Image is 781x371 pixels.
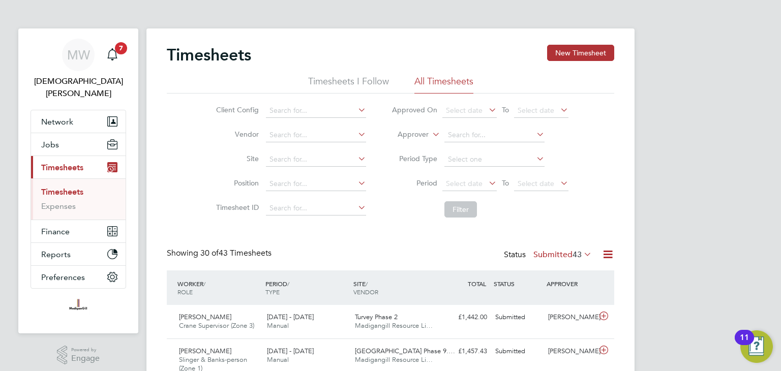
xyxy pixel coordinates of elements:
span: 30 of [200,248,219,258]
label: Position [213,178,259,188]
div: PERIOD [263,274,351,301]
label: Period Type [392,154,437,163]
img: madigangill-logo-retina.png [67,299,89,315]
span: Engage [71,354,100,363]
span: 43 Timesheets [200,248,272,258]
span: MW [67,48,90,61]
div: STATUS [491,274,544,293]
span: Select date [518,179,554,188]
a: MW[DEMOGRAPHIC_DATA][PERSON_NAME] [31,39,126,100]
button: Reports [31,243,126,265]
label: Vendor [213,130,259,139]
input: Search for... [266,201,366,215]
span: Crane Supervisor (Zone 3) [179,321,254,330]
input: Search for... [266,128,366,142]
span: [DATE] - [DATE] [267,347,314,355]
a: Go to home page [31,299,126,315]
input: Select one [444,152,545,167]
input: Search for... [444,128,545,142]
button: Open Resource Center, 11 new notifications [740,330,773,363]
button: Preferences [31,266,126,288]
span: ROLE [177,288,193,296]
div: £1,457.43 [438,343,491,360]
div: SITE [351,274,439,301]
label: Period [392,178,437,188]
input: Search for... [266,152,366,167]
div: £1,442.00 [438,309,491,326]
div: 11 [740,337,749,351]
div: Showing [167,248,274,259]
span: Select date [518,106,554,115]
button: Finance [31,220,126,242]
span: Manual [267,321,289,330]
span: Matthew Wise [31,75,126,100]
label: Approved On [392,105,437,114]
span: To [499,103,512,116]
span: VENDOR [353,288,378,296]
h2: Timesheets [167,45,251,65]
button: Timesheets [31,156,126,178]
label: Client Config [213,105,259,114]
button: New Timesheet [547,45,614,61]
span: / [287,280,289,288]
span: TOTAL [468,280,486,288]
div: Submitted [491,309,544,326]
button: Jobs [31,133,126,156]
span: Manual [267,355,289,364]
span: Preferences [41,272,85,282]
div: [PERSON_NAME] [544,343,597,360]
a: Powered byEngage [57,346,100,365]
span: 43 [573,250,582,260]
input: Search for... [266,177,366,191]
span: Madigangill Resource Li… [355,321,433,330]
span: Select date [446,106,483,115]
span: TYPE [265,288,280,296]
span: 7 [115,42,127,54]
span: Timesheets [41,163,83,172]
button: Filter [444,201,477,218]
a: Expenses [41,201,76,211]
label: Timesheet ID [213,203,259,212]
span: / [366,280,368,288]
span: Jobs [41,140,59,149]
span: [GEOGRAPHIC_DATA] Phase 9.… [355,347,455,355]
li: All Timesheets [414,75,473,94]
span: / [203,280,205,288]
nav: Main navigation [18,28,138,333]
span: Select date [446,179,483,188]
span: Madigangill Resource Li… [355,355,433,364]
span: [PERSON_NAME] [179,313,231,321]
label: Site [213,154,259,163]
span: Powered by [71,346,100,354]
span: [DATE] - [DATE] [267,313,314,321]
input: Search for... [266,104,366,118]
span: Turvey Phase 2 [355,313,398,321]
span: [PERSON_NAME] [179,347,231,355]
a: 7 [102,39,123,71]
div: Status [504,248,594,262]
div: Timesheets [31,178,126,220]
div: APPROVER [544,274,597,293]
div: Submitted [491,343,544,360]
label: Submitted [533,250,592,260]
span: Finance [41,227,70,236]
span: Network [41,117,73,127]
div: WORKER [175,274,263,301]
div: [PERSON_NAME] [544,309,597,326]
li: Timesheets I Follow [308,75,389,94]
a: Timesheets [41,187,83,197]
span: Reports [41,250,71,259]
span: To [499,176,512,190]
button: Network [31,110,126,133]
label: Approver [383,130,429,140]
